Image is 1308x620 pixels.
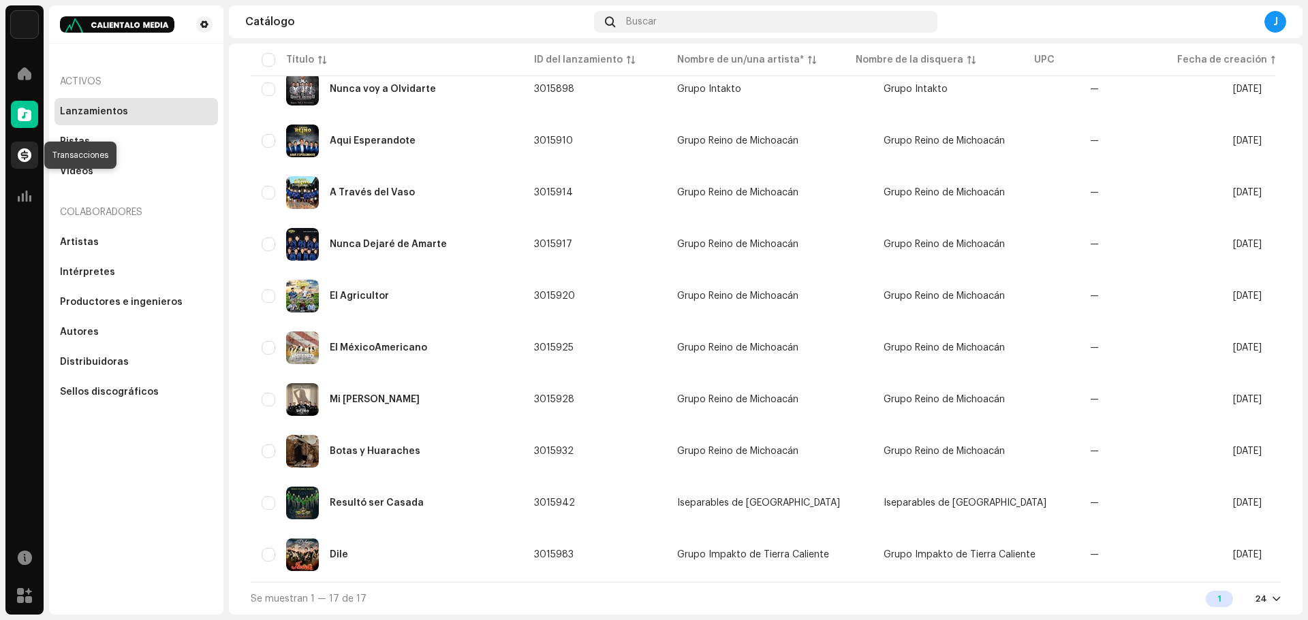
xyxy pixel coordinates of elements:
[534,446,574,456] span: 3015932
[677,188,798,197] div: Grupo Reino de Michoacán
[330,395,420,404] div: Mi Linda Mujer
[330,550,348,559] div: Dile
[677,446,798,456] div: Grupo Reino de Michoacán
[54,128,218,155] re-m-nav-item: Pistas
[286,435,319,468] img: 46e6776b-01aa-49ab-b089-64d1b4f77d7c
[1090,240,1099,249] span: —
[286,331,319,364] img: c5d73f4c-594c-4c91-b844-f3de386c26c2
[1206,591,1233,607] div: 1
[286,125,319,157] img: df358807-a3e0-44d6-9dd0-d929772fe9e0
[60,387,159,397] div: Sellos discográficos
[330,240,447,249] div: Nunca Dejaré de Amarte
[677,84,741,94] div: Grupo Intakto
[54,65,218,98] re-a-nav-header: Activos
[330,446,420,456] div: Botas y Huaraches
[54,348,218,376] re-m-nav-item: Distribuidoras
[60,237,99,248] div: Artistas
[677,395,798,404] div: Grupo Reino de Michoacán
[54,158,218,185] re-m-nav-item: Videos
[884,498,1046,508] span: Iseparables de Loma de Juárez
[1090,395,1099,404] span: —
[60,267,115,278] div: Intérpretes
[54,289,218,316] re-m-nav-item: Productores e ingenieros
[1090,84,1099,94] span: —
[1090,550,1099,559] span: —
[884,84,948,94] span: Grupo Intakto
[677,343,862,353] span: Grupo Reino de Michoacán
[677,240,862,249] span: Grupo Reino de Michoacán
[884,343,1005,353] span: Grupo Reino de Michoacán
[677,291,862,301] span: Grupo Reino de Michoacán
[1255,593,1267,604] div: 24
[1090,343,1099,353] span: —
[884,240,1005,249] span: Grupo Reino de Michoacán
[534,136,573,146] span: 3015910
[677,188,862,197] span: Grupo Reino de Michoacán
[1233,498,1262,508] span: 24 sept 2025
[1233,291,1262,301] span: 24 sept 2025
[884,291,1005,301] span: Grupo Reino de Michoacán
[330,343,427,353] div: El MéxicoAmericano
[534,498,575,508] span: 3015942
[1177,53,1267,67] div: Fecha de creación
[1233,395,1262,404] span: 24 sept 2025
[1233,343,1262,353] span: 24 sept 2025
[245,16,589,27] div: Catálogo
[1233,240,1262,249] span: 24 sept 2025
[1233,84,1262,94] span: 24 sept 2025
[286,176,319,209] img: c94e3173-4b56-41ec-b3a5-c6f9d84db2a2
[286,73,319,105] img: 333fa73f-791d-4886-a1dd-3f9607d70371
[1090,188,1099,197] span: —
[534,395,574,404] span: 3015928
[60,327,99,338] div: Autores
[884,395,1005,404] span: Grupo Reino de Michoacán
[677,395,862,404] span: Grupo Reino de Michoacán
[286,228,319,261] img: bfd9941e-fe75-49ff-89ce-8752dc1700c0
[884,188,1005,197] span: Grupo Reino de Michoacán
[1233,136,1262,146] span: 24 sept 2025
[677,446,862,456] span: Grupo Reino de Michoacán
[677,291,798,301] div: Grupo Reino de Michoacán
[884,550,1035,559] span: Grupo Impakto de Tierra Caliente
[60,136,90,147] div: Pistas
[534,240,572,249] span: 3015917
[677,53,804,67] div: Nombre de un/una artista*
[677,343,798,353] div: Grupo Reino de Michoacán
[330,84,436,94] div: Nunca voy a Olvidarte
[677,240,798,249] div: Grupo Reino de Michoacán
[1264,11,1286,33] div: J
[54,229,218,256] re-m-nav-item: Artistas
[534,84,574,94] span: 3015898
[1233,446,1262,456] span: 24 sept 2025
[54,378,218,406] re-m-nav-item: Sellos discográficos
[884,136,1005,146] span: Grupo Reino de Michoacán
[626,16,657,27] span: Buscar
[286,538,319,571] img: 7dc29807-b19e-4c27-8d39-5d6200008dbe
[60,166,93,177] div: Videos
[856,53,963,67] div: Nombre de la disquera
[330,136,416,146] div: Aqui Esperandote
[534,343,574,353] span: 3015925
[677,84,862,94] span: Grupo Intakto
[534,53,623,67] div: ID del lanzamiento
[534,291,575,301] span: 3015920
[330,498,424,508] div: Resultó ser Casada
[54,259,218,286] re-m-nav-item: Intérpretes
[677,136,862,146] span: Grupo Reino de Michoacán
[534,188,573,197] span: 3015914
[1090,498,1099,508] span: —
[1233,550,1262,559] span: 24 sept 2025
[330,188,415,197] div: A Través del Vaso
[11,11,38,38] img: 4d5a508c-c80f-4d99-b7fb-82554657661d
[1090,291,1099,301] span: —
[54,319,218,346] re-m-nav-item: Autores
[677,550,862,559] span: Grupo Impakto de Tierra Caliente
[54,196,218,229] re-a-nav-header: Colaboradores
[1090,136,1099,146] span: —
[677,550,829,559] div: Grupo Impakto de Tierra Caliente
[677,498,862,508] span: Iseparables de Loma de Juárez
[884,446,1005,456] span: Grupo Reino de Michoacán
[54,98,218,125] re-m-nav-item: Lanzamientos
